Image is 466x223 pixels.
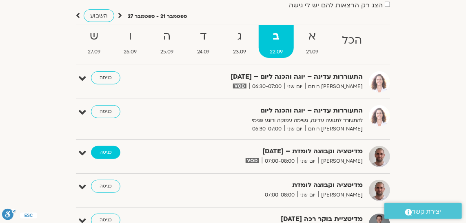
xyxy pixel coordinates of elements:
span: [PERSON_NAME] [318,157,363,166]
span: 26.09 [113,48,148,56]
span: יום שני [297,157,318,166]
a: ב22.09 [259,25,294,58]
a: ד24.09 [186,25,221,58]
span: 22.09 [259,48,294,56]
a: יצירת קשר [384,203,462,219]
strong: ב [259,27,294,46]
span: יום שני [284,125,305,133]
strong: ה [149,27,184,46]
a: כניסה [91,105,120,118]
strong: ו [113,27,148,46]
strong: ד [186,27,221,46]
span: 25.09 [149,48,184,56]
span: [PERSON_NAME] רוחם [305,82,363,91]
a: השבוע [84,9,114,22]
span: יצירת קשר [412,206,442,217]
a: ו26.09 [113,25,148,58]
span: יום שני [297,191,318,199]
a: כניסה [91,180,120,193]
strong: ש [77,27,111,46]
a: ג23.09 [222,25,257,58]
span: 21.09 [295,48,330,56]
img: vodicon [246,158,259,163]
span: 06:30-07:00 [249,82,284,91]
span: [PERSON_NAME] רוחם [305,125,363,133]
a: הכל [331,25,373,58]
label: הצג רק הרצאות להם יש לי גישה [289,2,383,9]
span: יום שני [284,82,305,91]
a: ש27.09 [77,25,111,58]
span: 23.09 [222,48,257,56]
span: 24.09 [186,48,221,56]
p: להתעורר לתנועה עדינה, נשימה עמוקה ורוגע פנימי [187,116,363,125]
strong: התעוררות עדינה – יוגה והכנה ליום [187,105,363,116]
span: 07:00-08:00 [262,157,297,166]
strong: ג [222,27,257,46]
a: כניסה [91,146,120,159]
span: 06:30-07:00 [249,125,284,133]
span: 07:00-08:00 [262,191,297,199]
span: [PERSON_NAME] [318,191,363,199]
strong: א [295,27,330,46]
a: ה25.09 [149,25,184,58]
a: א21.09 [295,25,330,58]
span: השבוע [90,12,108,20]
strong: התעוררות עדינה – יוגה והכנה ליום – [DATE] [187,71,363,82]
span: 27.09 [77,48,111,56]
strong: הכל [331,31,373,50]
img: vodicon [233,84,246,88]
strong: מדיטציה וקבוצה לומדת [187,180,363,191]
p: ספטמבר 21 - ספטמבר 27 [128,12,187,21]
a: כניסה [91,71,120,84]
strong: מדיטציה וקבוצה לומדת – [DATE] [187,146,363,157]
